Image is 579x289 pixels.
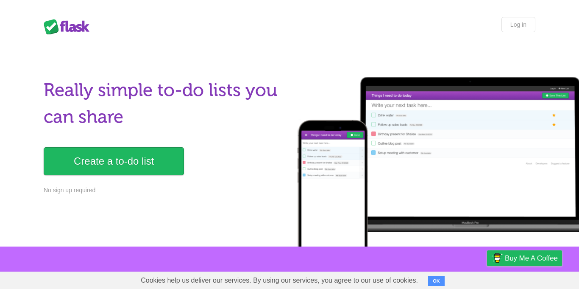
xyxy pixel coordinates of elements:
[132,272,426,289] span: Cookies help us deliver our services. By using our services, you agree to our use of cookies.
[428,276,445,286] button: OK
[505,251,558,266] span: Buy me a coffee
[44,77,284,130] h1: Really simple to-do lists you can share
[487,250,562,266] a: Buy me a coffee
[44,19,95,34] div: Flask Lists
[44,186,284,195] p: No sign up required
[501,17,535,32] a: Log in
[44,147,184,175] a: Create a to-do list
[491,251,503,265] img: Buy me a coffee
